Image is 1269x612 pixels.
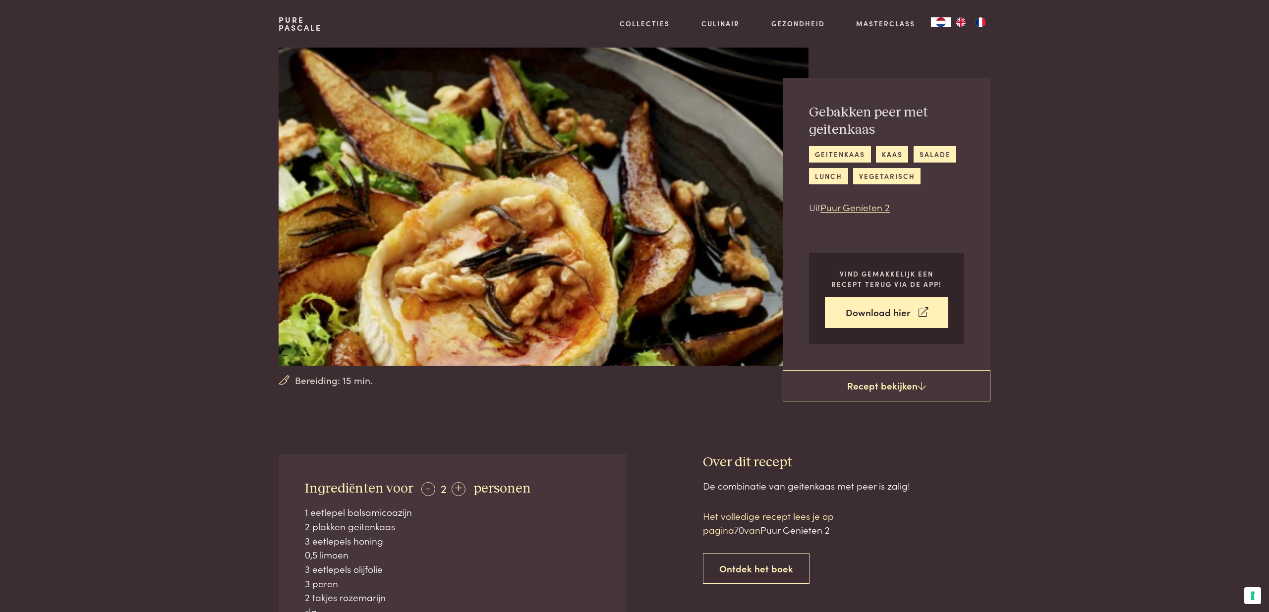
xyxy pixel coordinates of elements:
[783,370,990,402] a: Recept bekijken
[305,590,600,605] div: 2 takjes rozemarijn
[305,519,600,534] div: 2 plakken geitenkaas
[820,200,890,214] a: Puur Genieten 2
[473,482,531,496] span: personen
[951,17,971,27] a: EN
[279,48,808,366] img: Gebakken peer met geitenkaas
[701,18,740,29] a: Culinair
[856,18,915,29] a: Masterclass
[931,17,951,27] a: NL
[1244,587,1261,604] button: Uw voorkeuren voor toestemming voor trackingtechnologieën
[279,16,322,32] a: PurePascale
[825,297,948,328] a: Download hier
[809,104,964,138] h2: Gebakken peer met geitenkaas
[703,509,871,537] p: Het volledige recept lees je op pagina van
[809,200,964,215] p: Uit
[771,18,825,29] a: Gezondheid
[931,17,951,27] div: Language
[703,454,990,471] h3: Over dit recept
[305,562,600,576] div: 3 eetlepels olijfolie
[620,18,670,29] a: Collecties
[760,523,830,536] span: Puur Genieten 2
[931,17,990,27] aside: Language selected: Nederlands
[809,146,870,163] a: geitenkaas
[305,576,600,591] div: 3 peren
[305,534,600,548] div: 3 eetlepels honing
[703,553,809,584] a: Ontdek het boek
[305,548,600,562] div: 0,5 limoen
[951,17,990,27] ul: Language list
[305,505,600,519] div: 1 eetlepel balsamicoazijn
[734,523,744,536] span: 70
[295,373,373,388] span: Bereiding: 15 min.
[441,480,447,496] span: 2
[305,482,413,496] span: Ingrediënten voor
[809,168,848,184] a: lunch
[914,146,956,163] a: salade
[703,479,990,493] div: De combinatie van geitenkaas met peer is zalig!
[971,17,990,27] a: FR
[876,146,908,163] a: kaas
[421,482,435,496] div: -
[452,482,465,496] div: +
[853,168,921,184] a: vegetarisch
[825,269,948,289] p: Vind gemakkelijk een recept terug via de app!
